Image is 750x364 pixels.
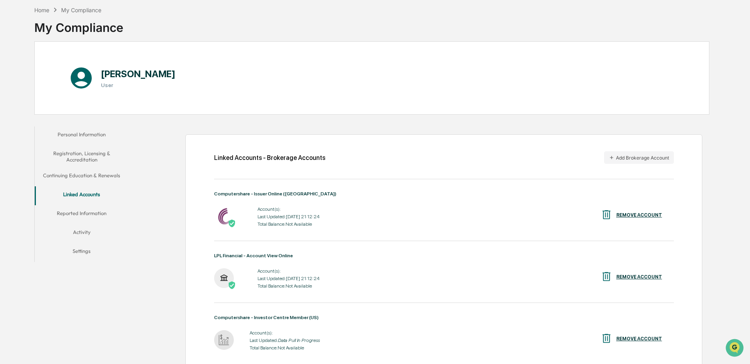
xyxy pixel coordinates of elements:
[257,268,319,274] div: Account(s):
[27,68,100,74] div: We're available if you need us!
[35,243,129,262] button: Settings
[134,63,144,72] button: Start new chat
[601,271,612,282] img: REMOVE ACCOUNT
[257,214,319,219] div: Last Updated: [DATE] 21:12:24
[27,60,129,68] div: Start new chat
[214,268,234,288] img: LPL Financial - Account View Online - Active
[8,17,144,29] p: How can we help?
[214,253,674,258] div: LPL Financial - Account View Online
[278,338,320,343] i: Data Pull In Progress
[35,145,129,168] button: Registration, Licensing & Accreditation
[257,221,319,227] div: Total Balance: Not Available
[8,60,22,74] img: 1746055101610-c473b297-6a78-478c-a979-82029cc54cd1
[5,111,53,125] a: 🔎Data Lookup
[65,99,98,107] span: Attestations
[616,336,662,342] div: REMOVE ACCOUNT
[56,133,95,139] a: Powered byPylon
[8,100,14,106] div: 🖐️
[214,191,674,197] div: Computershare - Issuer Online ([GEOGRAPHIC_DATA])
[35,224,129,243] button: Activity
[35,126,129,262] div: secondary tabs example
[250,338,320,343] div: Last Updated:
[16,99,51,107] span: Preclearance
[228,219,236,227] img: Active
[35,167,129,186] button: Continuing Education & Renewals
[616,212,662,218] div: REMOVE ACCOUNT
[257,283,319,289] div: Total Balance: Not Available
[214,315,674,320] div: Computershare - Investor Centre Member (US)
[57,100,63,106] div: 🗄️
[16,114,50,122] span: Data Lookup
[35,186,129,205] button: Linked Accounts
[5,96,54,110] a: 🖐️Preclearance
[61,7,101,13] div: My Compliance
[214,330,234,350] img: Computershare - Investor Centre Member (US) - Data Pull In Progress
[35,126,129,145] button: Personal Information
[250,345,320,351] div: Total Balance: Not Available
[34,14,123,35] div: My Compliance
[214,206,234,226] img: Computershare - Issuer Online (US) - Active
[34,7,49,13] div: Home
[250,330,320,336] div: Account(s):
[214,154,325,162] div: Linked Accounts - Brokerage Accounts
[78,134,95,139] span: Pylon
[54,96,101,110] a: 🗄️Attestations
[257,276,319,281] div: Last Updated: [DATE] 21:12:24
[101,68,175,80] h1: [PERSON_NAME]
[101,82,175,88] h3: User
[725,338,746,359] iframe: Open customer support
[601,332,612,344] img: REMOVE ACCOUNT
[616,274,662,280] div: REMOVE ACCOUNT
[257,206,319,212] div: Account(s):
[21,36,130,44] input: Clear
[35,205,129,224] button: Reported Information
[601,209,612,221] img: REMOVE ACCOUNT
[228,281,236,289] img: Active
[8,115,14,121] div: 🔎
[604,151,674,164] button: Add Brokerage Account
